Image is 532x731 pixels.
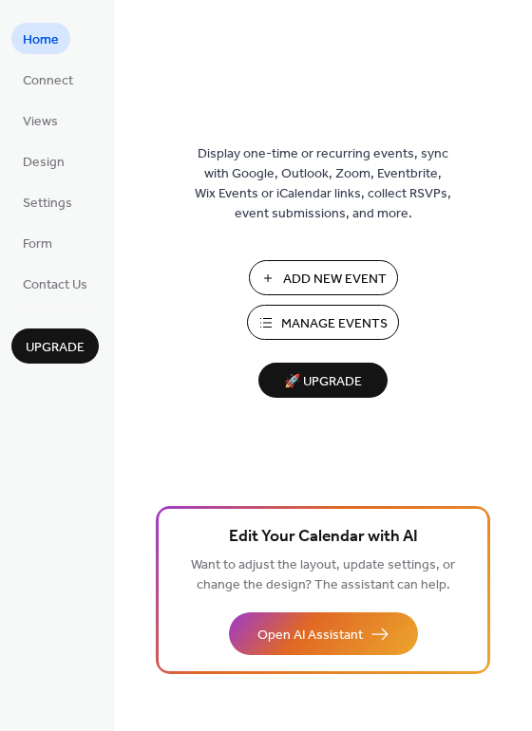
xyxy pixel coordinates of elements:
[26,338,85,358] span: Upgrade
[23,30,59,50] span: Home
[247,305,399,340] button: Manage Events
[23,194,72,214] span: Settings
[23,153,65,173] span: Design
[23,112,58,132] span: Views
[258,363,388,398] button: 🚀 Upgrade
[11,186,84,217] a: Settings
[283,270,387,290] span: Add New Event
[11,64,85,95] a: Connect
[11,145,76,177] a: Design
[11,268,99,299] a: Contact Us
[23,71,73,91] span: Connect
[11,328,99,364] button: Upgrade
[249,260,398,295] button: Add New Event
[281,314,388,334] span: Manage Events
[23,234,52,254] span: Form
[257,626,363,646] span: Open AI Assistant
[11,23,70,54] a: Home
[229,524,418,551] span: Edit Your Calendar with AI
[229,612,418,655] button: Open AI Assistant
[270,369,376,395] span: 🚀 Upgrade
[11,227,64,258] a: Form
[11,104,69,136] a: Views
[191,553,455,598] span: Want to adjust the layout, update settings, or change the design? The assistant can help.
[23,275,87,295] span: Contact Us
[195,144,451,224] span: Display one-time or recurring events, sync with Google, Outlook, Zoom, Eventbrite, Wix Events or ...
